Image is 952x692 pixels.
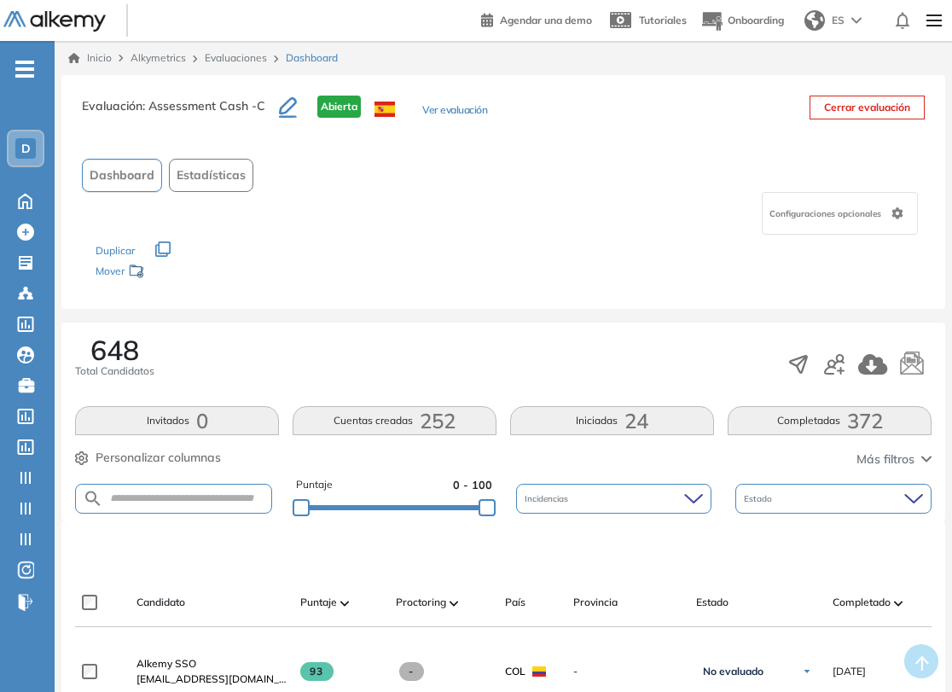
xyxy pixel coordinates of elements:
[516,484,712,514] div: Incidencias
[317,96,361,118] span: Abierta
[532,666,546,677] img: COL
[481,9,592,29] a: Agendar una demo
[894,601,903,606] img: [missing "en.ARROW_ALT" translation]
[696,595,729,610] span: Estado
[15,67,34,71] i: -
[90,336,139,363] span: 648
[83,488,103,509] img: SEARCH_ALT
[833,664,866,679] span: [DATE]
[735,484,932,514] div: Estado
[300,595,337,610] span: Puntaje
[505,595,525,610] span: País
[286,50,338,66] span: Dashboard
[525,492,572,505] span: Incidencias
[802,666,812,677] img: Ícono de flecha
[136,657,196,670] span: Alkemy SSO
[769,207,885,220] span: Configuraciones opcionales
[75,406,279,435] button: Invitados0
[810,96,925,119] button: Cerrar evaluación
[136,656,287,672] a: Alkemy SSO
[96,257,266,288] div: Mover
[131,51,186,64] span: Alkymetrics
[920,3,949,38] img: Menu
[639,14,687,26] span: Tutoriales
[703,665,763,678] span: No evaluado
[728,14,784,26] span: Onboarding
[142,98,265,113] span: : Assessment Cash -C
[293,406,496,435] button: Cuentas creadas252
[300,662,334,681] span: 93
[3,11,106,32] img: Logo
[744,492,775,505] span: Estado
[856,451,914,468] span: Más filtros
[177,166,246,184] span: Estadísticas
[96,244,135,257] span: Duplicar
[396,595,446,610] span: Proctoring
[82,96,279,131] h3: Evaluación
[832,13,845,28] span: ES
[833,595,891,610] span: Completado
[573,595,618,610] span: Provincia
[505,664,525,679] span: COL
[453,477,492,493] span: 0 - 100
[399,662,424,681] span: -
[573,664,682,679] span: -
[340,601,349,606] img: [missing "en.ARROW_ALT" translation]
[136,672,287,687] span: [EMAIL_ADDRESS][DOMAIN_NAME]
[68,50,112,66] a: Inicio
[728,406,932,435] button: Completadas372
[500,14,592,26] span: Agendar una demo
[136,595,185,610] span: Candidato
[90,166,154,184] span: Dashboard
[96,449,221,467] span: Personalizar columnas
[804,10,825,31] img: world
[851,17,862,24] img: arrow
[82,159,162,192] button: Dashboard
[422,102,487,120] button: Ver evaluación
[205,51,267,64] a: Evaluaciones
[75,449,221,467] button: Personalizar columnas
[762,192,918,235] div: Configuraciones opcionales
[21,142,31,155] span: D
[296,477,333,493] span: Puntaje
[510,406,714,435] button: Iniciadas24
[374,102,395,117] img: ESP
[700,3,784,39] button: Onboarding
[169,159,253,192] button: Estadísticas
[856,451,932,468] button: Más filtros
[75,363,154,379] span: Total Candidatos
[450,601,458,606] img: [missing "en.ARROW_ALT" translation]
